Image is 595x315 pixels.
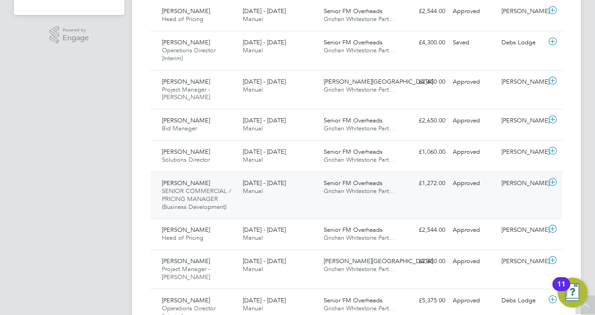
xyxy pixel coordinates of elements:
[243,46,263,54] span: Manual
[162,7,210,15] span: [PERSON_NAME]
[324,148,383,156] span: Senior FM Overheads
[162,46,216,62] span: Operations Director (Interim)
[243,148,286,156] span: [DATE] - [DATE]
[324,265,395,273] span: Grichan Whitestone Part…
[449,222,498,238] div: Approved
[498,222,546,238] div: [PERSON_NAME]
[449,293,498,308] div: Approved
[400,254,449,269] div: £2,650.00
[162,156,210,164] span: Solutions Director
[324,7,383,15] span: Senior FM Overheads
[498,4,546,19] div: [PERSON_NAME]
[243,38,286,46] span: [DATE] - [DATE]
[162,38,210,46] span: [PERSON_NAME]
[243,234,263,242] span: Manual
[243,226,286,234] span: [DATE] - [DATE]
[162,124,197,132] span: Bid Manager
[162,234,203,242] span: Head of Pricing
[558,278,588,308] button: Open Resource Center, 11 new notifications
[162,78,210,86] span: [PERSON_NAME]
[243,187,263,195] span: Manual
[162,86,210,101] span: Project Manager - [PERSON_NAME]
[243,7,286,15] span: [DATE] - [DATE]
[557,284,566,296] div: 11
[162,148,210,156] span: [PERSON_NAME]
[324,124,395,132] span: Grichan Whitestone Part…
[243,124,263,132] span: Manual
[324,38,383,46] span: Senior FM Overheads
[449,144,498,160] div: Approved
[243,86,263,93] span: Manual
[400,74,449,90] div: £2,650.00
[324,226,383,234] span: Senior FM Overheads
[324,296,383,304] span: Senior FM Overheads
[63,26,89,34] span: Powered by
[498,113,546,129] div: [PERSON_NAME]
[162,257,210,265] span: [PERSON_NAME]
[324,234,395,242] span: Grichan Whitestone Part…
[324,86,395,93] span: Grichan Whitestone Part…
[324,156,395,164] span: Grichan Whitestone Part…
[498,176,546,191] div: [PERSON_NAME]
[498,254,546,269] div: [PERSON_NAME]
[449,254,498,269] div: Approved
[324,257,433,265] span: [PERSON_NAME][GEOGRAPHIC_DATA]
[162,265,210,281] span: Project Manager - [PERSON_NAME]
[400,113,449,129] div: £2,650.00
[324,179,383,187] span: Senior FM Overheads
[50,26,89,44] a: Powered byEngage
[400,222,449,238] div: £2,544.00
[243,296,286,304] span: [DATE] - [DATE]
[162,116,210,124] span: [PERSON_NAME]
[324,15,395,23] span: Grichan Whitestone Part…
[243,265,263,273] span: Manual
[449,176,498,191] div: Approved
[243,156,263,164] span: Manual
[449,113,498,129] div: Approved
[162,179,210,187] span: [PERSON_NAME]
[243,116,286,124] span: [DATE] - [DATE]
[324,46,395,54] span: Grichan Whitestone Part…
[498,144,546,160] div: [PERSON_NAME]
[449,35,498,50] div: Saved
[400,35,449,50] div: £4,300.00
[162,187,231,211] span: SENIOR COMMERCIAL / PRICING MANAGER (Business Development)
[324,116,383,124] span: Senior FM Overheads
[498,74,546,90] div: [PERSON_NAME]
[324,187,395,195] span: Grichan Whitestone Part…
[243,179,286,187] span: [DATE] - [DATE]
[400,176,449,191] div: £1,272.00
[324,304,395,312] span: Grichan Whitestone Part…
[498,35,546,50] div: Debs Lodge
[498,293,546,308] div: Debs Lodge
[400,4,449,19] div: £2,544.00
[449,74,498,90] div: Approved
[400,144,449,160] div: £1,060.00
[324,78,433,86] span: [PERSON_NAME][GEOGRAPHIC_DATA]
[63,34,89,42] span: Engage
[243,78,286,86] span: [DATE] - [DATE]
[162,226,210,234] span: [PERSON_NAME]
[400,293,449,308] div: £5,375.00
[449,4,498,19] div: Approved
[243,257,286,265] span: [DATE] - [DATE]
[162,296,210,304] span: [PERSON_NAME]
[162,15,203,23] span: Head of Pricing
[243,304,263,312] span: Manual
[243,15,263,23] span: Manual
